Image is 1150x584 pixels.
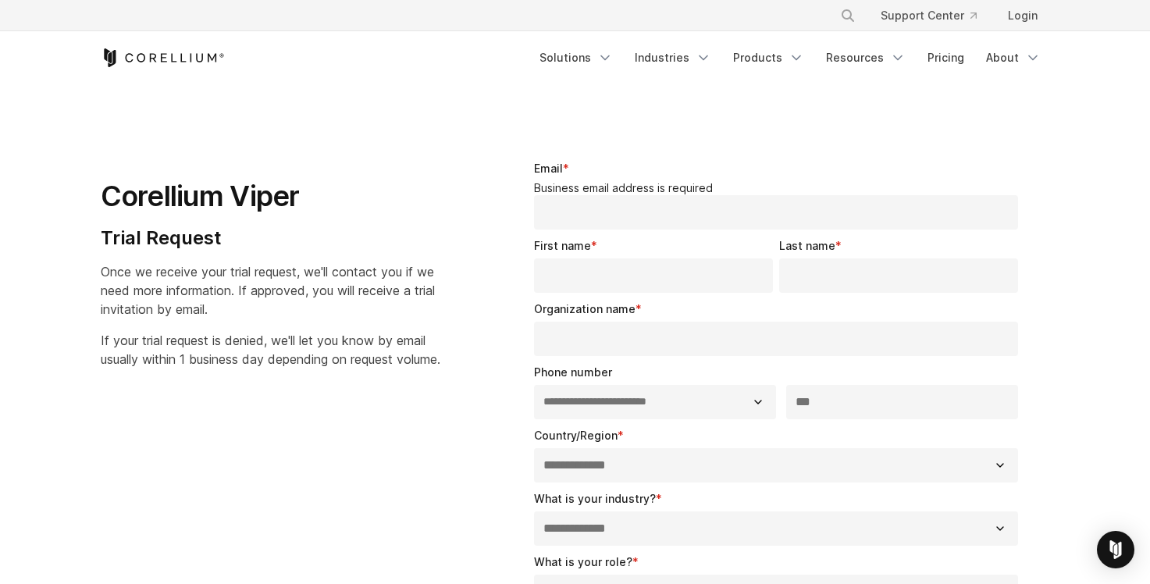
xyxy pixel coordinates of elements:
span: Last name [779,239,835,252]
h1: Corellium Viper [101,179,440,214]
a: Resources [817,44,915,72]
button: Search [834,2,862,30]
span: Organization name [534,302,636,315]
a: Pricing [918,44,974,72]
span: What is your role? [534,555,632,568]
a: Login [995,2,1050,30]
span: First name [534,239,591,252]
div: Navigation Menu [530,44,1050,72]
a: Support Center [868,2,989,30]
h4: Trial Request [101,226,440,250]
a: Corellium Home [101,48,225,67]
span: Once we receive your trial request, we'll contact you if we need more information. If approved, y... [101,264,435,317]
span: Email [534,162,563,175]
span: Country/Region [534,429,618,442]
div: Open Intercom Messenger [1097,531,1134,568]
a: Products [724,44,814,72]
span: If your trial request is denied, we'll let you know by email usually within 1 business day depend... [101,333,440,367]
span: Phone number [534,365,612,379]
a: About [977,44,1050,72]
legend: Business email address is required [534,181,1025,195]
a: Industries [625,44,721,72]
span: What is your industry? [534,492,656,505]
div: Navigation Menu [821,2,1050,30]
a: Solutions [530,44,622,72]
